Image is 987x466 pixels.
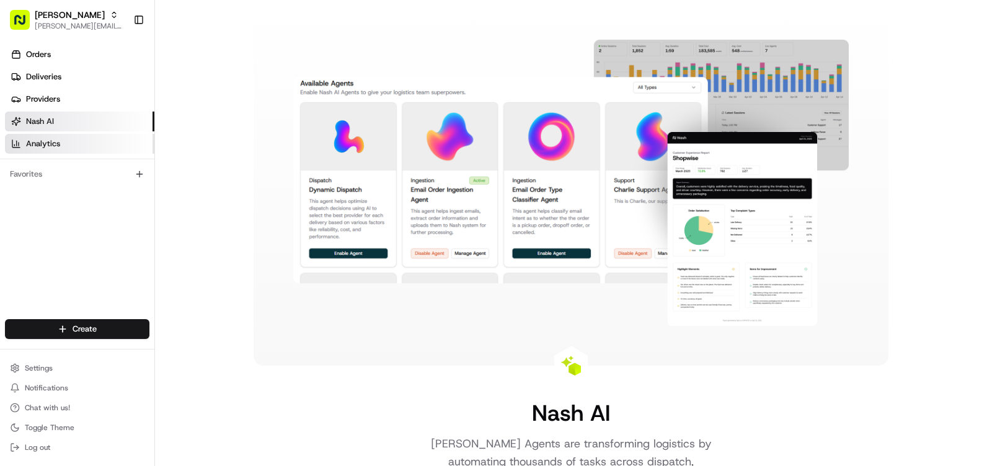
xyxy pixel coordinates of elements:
[25,423,74,433] span: Toggle Theme
[25,383,68,393] span: Notifications
[293,40,849,326] img: Nash AI Dashboard
[73,323,97,335] span: Create
[5,359,149,377] button: Settings
[26,94,60,105] span: Providers
[32,80,205,93] input: Clear
[26,138,60,149] span: Analytics
[12,12,37,37] img: Nash
[5,419,149,436] button: Toggle Theme
[26,71,61,82] span: Deliveries
[42,131,157,141] div: We're available if you need us!
[25,180,95,192] span: Knowledge Base
[123,210,150,219] span: Pylon
[561,356,581,376] img: Nash AI Logo
[12,181,22,191] div: 📗
[42,118,203,131] div: Start new chat
[5,439,149,456] button: Log out
[105,181,115,191] div: 💻
[5,319,149,339] button: Create
[117,180,199,192] span: API Documentation
[12,118,35,141] img: 1736555255976-a54dd68f-1ca7-489b-9aae-adbdc363a1c4
[211,122,226,137] button: Start new chat
[5,379,149,397] button: Notifications
[5,164,149,184] div: Favorites
[100,175,204,197] a: 💻API Documentation
[5,89,154,109] a: Providers
[5,5,128,35] button: [PERSON_NAME][PERSON_NAME][EMAIL_ADDRESS][PERSON_NAME][DOMAIN_NAME]
[5,112,154,131] a: Nash AI
[35,21,123,31] button: [PERSON_NAME][EMAIL_ADDRESS][PERSON_NAME][DOMAIN_NAME]
[35,9,105,21] button: [PERSON_NAME]
[7,175,100,197] a: 📗Knowledge Base
[5,45,154,64] a: Orders
[5,67,154,87] a: Deliveries
[26,49,51,60] span: Orders
[532,400,610,425] h1: Nash AI
[5,399,149,416] button: Chat with us!
[26,116,54,127] span: Nash AI
[25,403,70,413] span: Chat with us!
[5,134,154,154] a: Analytics
[12,50,226,69] p: Welcome 👋
[25,442,50,452] span: Log out
[25,363,53,373] span: Settings
[87,209,150,219] a: Powered byPylon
